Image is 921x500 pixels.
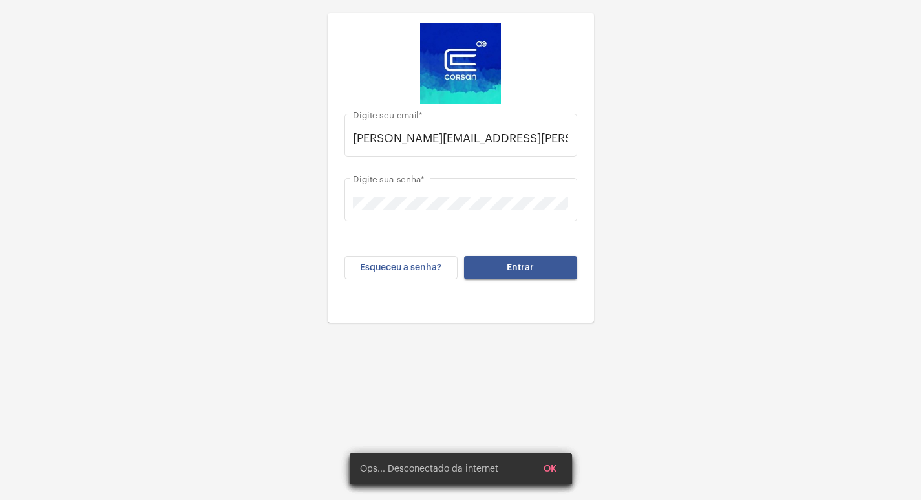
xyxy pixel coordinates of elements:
[464,256,577,279] button: Entrar
[353,132,568,145] input: Digite seu email
[507,263,534,272] span: Entrar
[344,256,458,279] button: Esqueceu a senha?
[544,464,556,473] span: OK
[360,462,498,475] span: Ops... Desconectado da internet
[420,23,501,104] img: d4669ae0-8c07-2337-4f67-34b0df7f5ae4.jpeg
[360,263,441,272] span: Esqueceu a senha?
